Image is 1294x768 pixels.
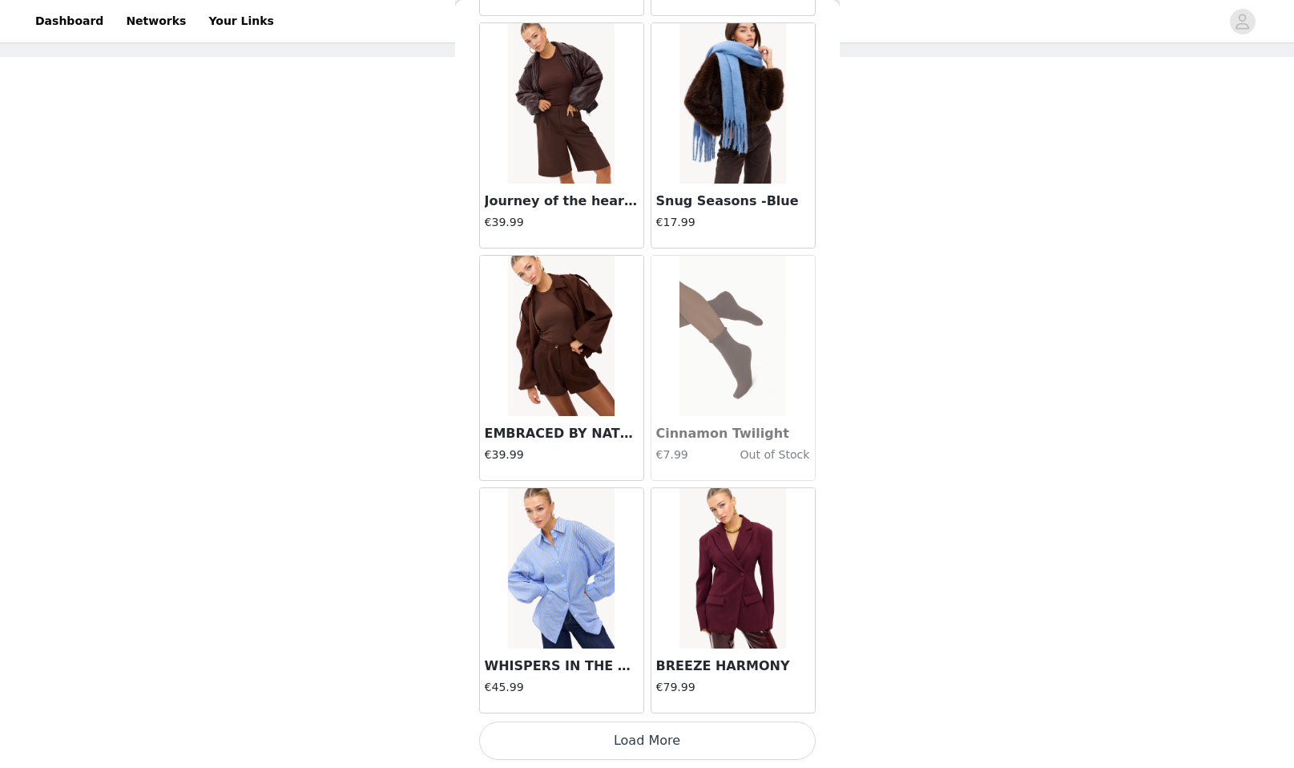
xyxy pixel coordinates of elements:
a: Dashboard [26,3,113,39]
h3: Snug Seasons -Blue [656,192,810,211]
h4: €17.99 [656,214,810,231]
h3: Cinnamon Twilight [656,424,810,443]
h4: €7.99 [656,447,707,463]
img: EMBRACED BY NATURE [508,256,615,416]
a: Your Links [199,3,284,39]
h4: €45.99 [485,679,639,696]
img: WHISPERS IN THE DARK - BLUE [508,488,615,649]
h4: €79.99 [656,679,810,696]
a: Networks [116,3,196,39]
button: Load More [479,722,816,760]
img: BREEZE HARMONY [679,488,786,649]
img: Journey of the heart - Dark Brown [508,23,615,184]
div: avatar [1235,9,1250,34]
h4: Out of Stock [707,447,810,463]
h4: €39.99 [485,447,639,463]
h3: WHISPERS IN THE DARK - BLUE [485,657,639,676]
h3: BREEZE HARMONY [656,657,810,676]
h3: Journey of the heart - Dark Brown [485,192,639,211]
img: Cinnamon Twilight [679,256,786,416]
h4: €39.99 [485,214,639,231]
h3: EMBRACED BY NATURE [485,424,639,443]
img: Snug Seasons -Blue [679,23,786,184]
